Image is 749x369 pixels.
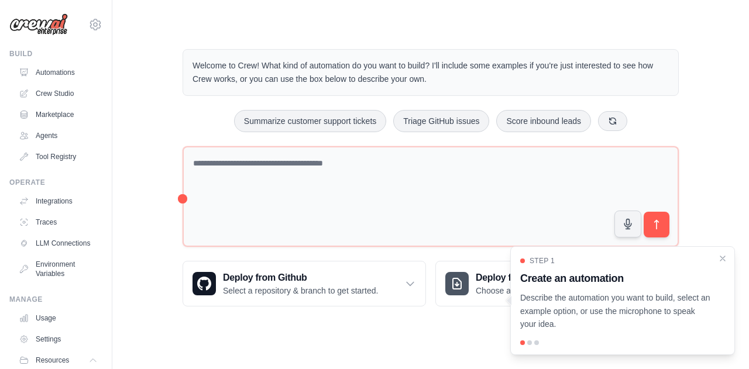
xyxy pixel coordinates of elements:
p: Welcome to Crew! What kind of automation do you want to build? I'll include some examples if you'... [193,59,669,86]
a: Integrations [14,192,102,211]
a: LLM Connections [14,234,102,253]
p: Describe the automation you want to build, select an example option, or use the microphone to spe... [520,291,711,331]
a: Marketplace [14,105,102,124]
p: Choose a zip file to upload. [476,285,575,296]
img: Logo [9,13,68,36]
h3: Create an automation [520,270,711,287]
button: Triage GitHub issues [393,110,489,132]
a: Tool Registry [14,147,102,166]
a: Automations [14,63,102,82]
a: Agents [14,126,102,145]
div: Build [9,49,102,58]
p: Select a repository & branch to get started. [223,285,378,296]
button: Close walkthrough [718,254,727,263]
span: Step 1 [530,256,555,265]
a: Usage [14,309,102,327]
h3: Deploy from Github [223,271,378,285]
button: Summarize customer support tickets [234,110,386,132]
iframe: Chat Widget [690,313,749,369]
a: Traces [14,213,102,232]
a: Settings [14,330,102,349]
div: Operate [9,178,102,187]
h3: Deploy from zip file [476,271,575,285]
a: Environment Variables [14,255,102,283]
a: Crew Studio [14,84,102,103]
div: Manage [9,295,102,304]
button: Score inbound leads [496,110,591,132]
span: Resources [36,356,69,365]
